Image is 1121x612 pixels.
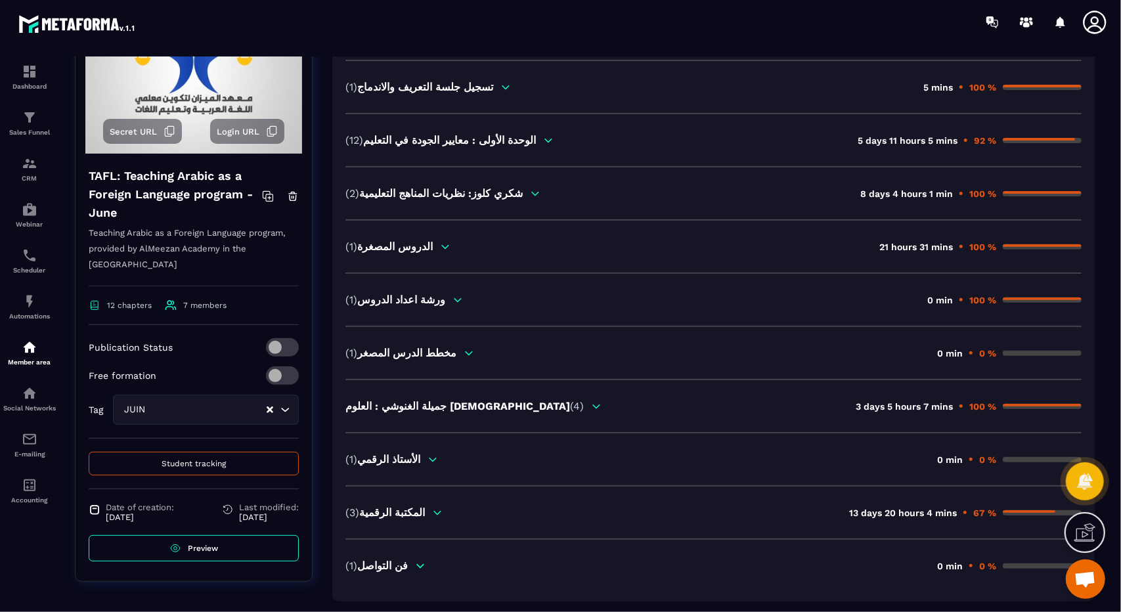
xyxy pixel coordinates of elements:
[183,301,227,310] span: 7 members
[3,404,56,412] p: Social Networks
[188,544,218,553] span: Preview
[267,405,273,415] button: Clear Selected
[3,468,56,514] a: accountantaccountantAccounting
[148,403,265,417] input: Search for option
[849,508,957,518] p: 13 days 20 hours 4 mins
[1066,559,1105,599] a: Ouvrir le chat
[3,221,56,228] p: Webinar
[345,347,357,359] span: (1)
[22,202,37,217] img: automations
[217,127,259,137] span: Login URL
[113,395,299,425] div: Search for option
[107,301,152,310] span: 12 chapters
[345,506,359,519] span: (3)
[345,187,359,200] span: (2)
[121,403,148,417] span: JUIN
[345,400,584,412] p: جميلة الغنوشي : العلوم [DEMOGRAPHIC_DATA]
[110,127,157,137] span: Secret URL
[89,404,103,415] p: Tag
[106,502,174,512] span: Date of creation:
[345,81,493,93] p: تسجيل جلسة التعريف والاندماج
[162,459,226,468] span: Student tracking
[345,559,357,572] span: (1)
[345,187,523,200] p: شكري كلوز: نظریات المناھج التعلیمیة
[973,508,996,518] p: 67 %
[974,135,996,146] p: 92 %
[856,401,953,412] p: 3 days 5 hours 7 mins
[22,477,37,493] img: accountant
[345,134,363,146] span: (12)
[3,284,56,330] a: automationsautomationsAutomations
[89,225,299,286] p: Teaching Arabic as a Foreign Language program, provided by AlMeezan Academy in the [GEOGRAPHIC_DATA]
[22,339,37,355] img: automations
[345,347,456,359] p: مخطط الدرس المصغر
[3,359,56,366] p: Member area
[103,119,182,144] button: Secret URL
[3,496,56,504] p: Accounting
[3,330,56,376] a: automationsautomationsMember area
[3,376,56,422] a: social-networksocial-networkSocial Networks
[969,188,996,199] p: 100 %
[3,129,56,136] p: Sales Funnel
[969,295,996,305] p: 100 %
[969,242,996,252] p: 100 %
[969,82,996,93] p: 100 %
[89,535,299,561] a: Preview
[3,238,56,284] a: schedulerschedulerScheduler
[22,156,37,171] img: formation
[239,512,299,522] p: [DATE]
[3,83,56,90] p: Dashboard
[239,502,299,512] span: Last modified:
[937,348,963,359] p: 0 min
[89,370,156,381] p: Free formation
[345,453,357,466] span: (1)
[860,188,953,199] p: 8 days 4 hours 1 min
[345,81,357,93] span: (1)
[879,242,953,252] p: 21 hours 31 mins
[22,64,37,79] img: formation
[345,453,420,466] p: الأستاذ الرقمي
[979,348,996,359] p: 0 %
[89,167,262,222] h4: TAFL: Teaching Arabic as a Foreign Language program - June
[3,146,56,192] a: formationformationCRM
[18,12,137,35] img: logo
[3,450,56,458] p: E-mailing
[3,192,56,238] a: automationsautomationsWebinar
[969,401,996,412] p: 100 %
[979,561,996,571] p: 0 %
[345,559,408,572] p: فن التواصل
[3,54,56,100] a: formationformationDashboard
[3,175,56,182] p: CRM
[927,295,953,305] p: 0 min
[345,294,357,306] span: (1)
[22,385,37,401] img: social-network
[923,82,953,93] p: 5 mins
[89,452,299,475] button: Student tracking
[22,294,37,309] img: automations
[22,431,37,447] img: email
[3,422,56,468] a: emailemailE-mailing
[345,134,536,146] p: الوحدة الأولى : معايير الجودة في التعليم
[345,240,357,253] span: (1)
[22,248,37,263] img: scheduler
[89,342,173,353] p: Publication Status
[210,119,284,144] button: Login URL
[345,294,445,306] p: ورشة اعداد الدروس
[858,135,957,146] p: 5 days 11 hours 5 mins
[979,454,996,465] p: 0 %
[3,100,56,146] a: formationformationSales Funnel
[570,400,584,412] span: (4)
[937,454,963,465] p: 0 min
[345,240,433,253] p: الدروس المصغرة
[937,561,963,571] p: 0 min
[22,110,37,125] img: formation
[3,267,56,274] p: Scheduler
[106,512,174,522] p: [DATE]
[3,313,56,320] p: Automations
[345,506,425,519] p: المكتبة الرقمية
